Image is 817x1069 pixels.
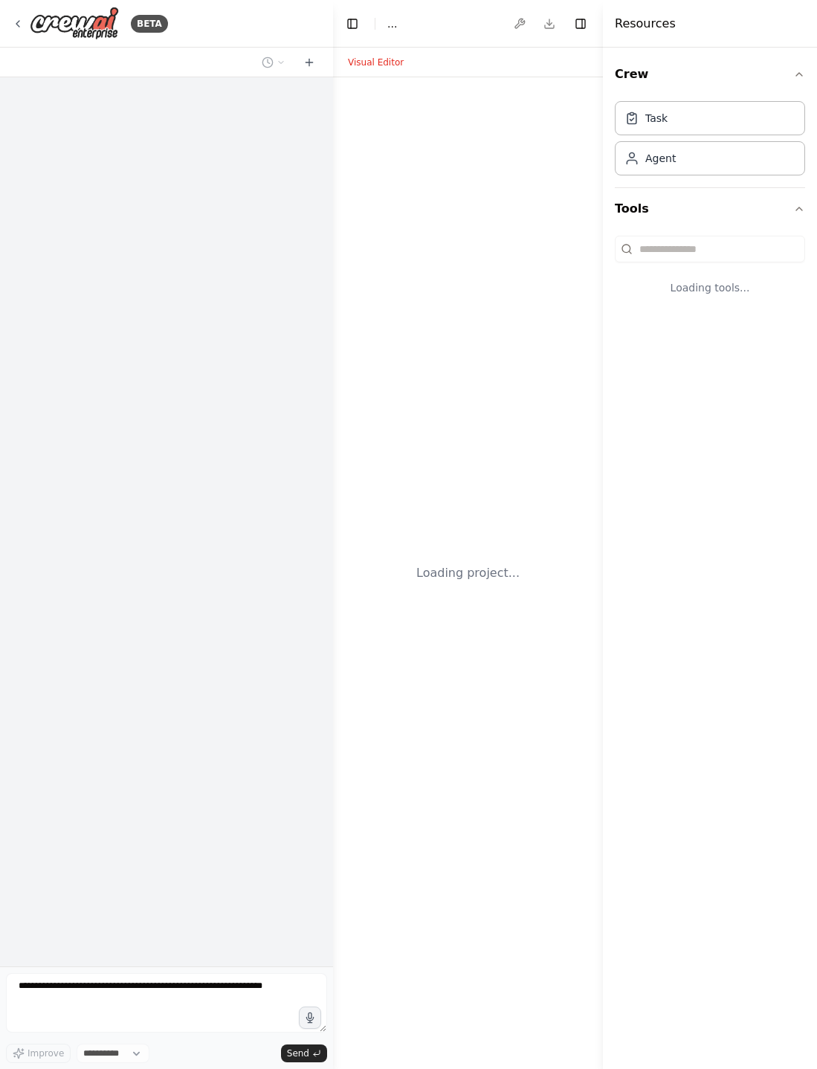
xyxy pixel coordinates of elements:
[299,1007,321,1029] button: Click to speak your automation idea
[287,1047,309,1059] span: Send
[6,1044,71,1063] button: Improve
[615,188,805,230] button: Tools
[615,268,805,307] div: Loading tools...
[30,7,119,40] img: Logo
[387,16,397,31] span: ...
[131,15,168,33] div: BETA
[281,1044,327,1062] button: Send
[645,111,668,126] div: Task
[387,16,397,31] nav: breadcrumb
[645,151,676,166] div: Agent
[615,15,676,33] h4: Resources
[256,54,291,71] button: Switch to previous chat
[615,54,805,95] button: Crew
[339,54,413,71] button: Visual Editor
[28,1047,64,1059] span: Improve
[570,13,591,34] button: Hide right sidebar
[342,13,363,34] button: Hide left sidebar
[416,564,520,582] div: Loading project...
[297,54,321,71] button: Start a new chat
[615,230,805,319] div: Tools
[615,95,805,187] div: Crew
